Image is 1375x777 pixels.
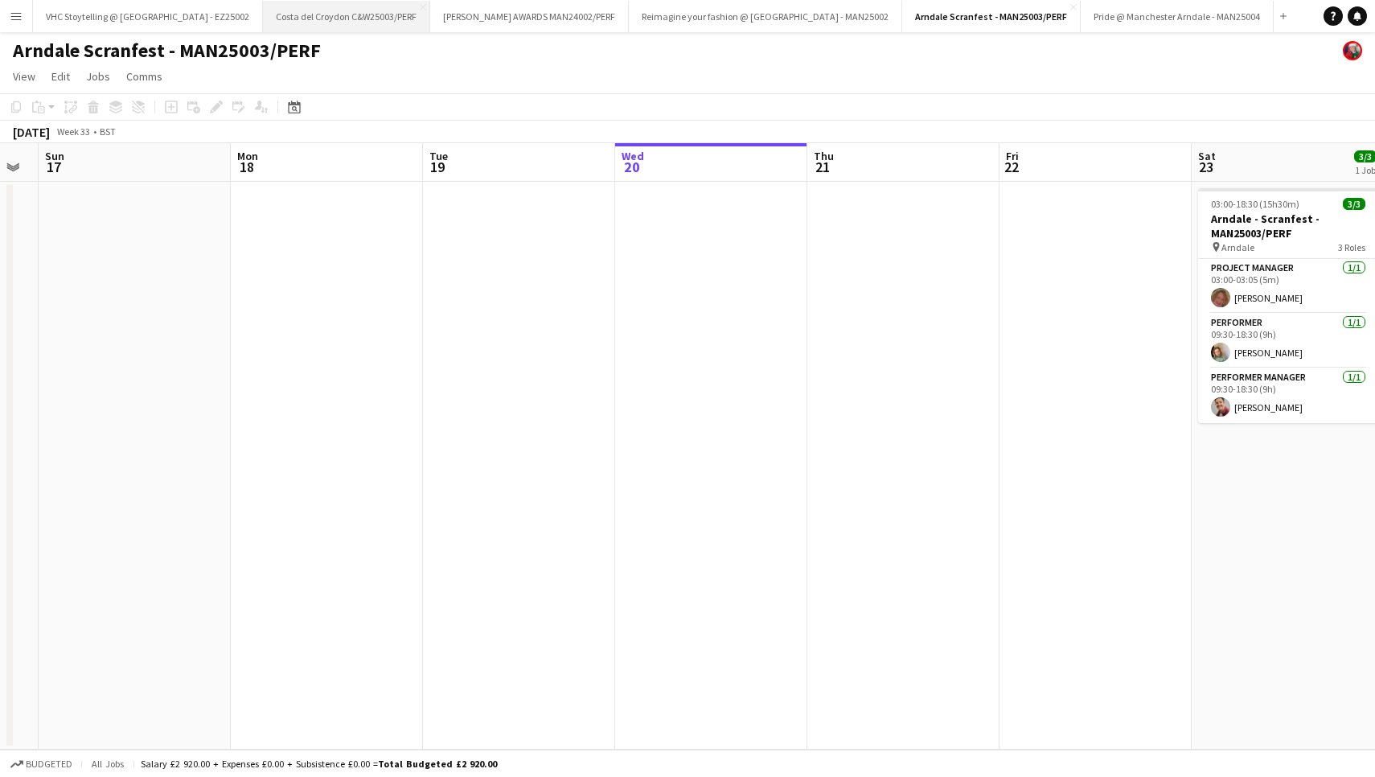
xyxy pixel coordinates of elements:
span: 21 [811,158,834,176]
span: Budgeted [26,758,72,770]
div: [DATE] [13,124,50,140]
div: BST [100,125,116,138]
span: Mon [237,149,258,163]
span: Arndale [1221,241,1254,253]
button: Costa del Croydon C&W25003/PERF [263,1,430,32]
button: [PERSON_NAME] AWARDS MAN24002/PERF [430,1,629,32]
span: 03:00-18:30 (15h30m) [1211,198,1299,210]
span: 17 [43,158,64,176]
span: 18 [235,158,258,176]
span: All jobs [88,758,127,770]
span: Wed [622,149,644,163]
button: VHC Stoytelling @ [GEOGRAPHIC_DATA] - EZ25002 [33,1,263,32]
button: Reimagine your fashion @ [GEOGRAPHIC_DATA] - MAN25002 [629,1,902,32]
span: 22 [1004,158,1019,176]
span: Edit [51,69,70,84]
span: 23 [1196,158,1216,176]
a: View [6,66,42,87]
div: Salary £2 920.00 + Expenses £0.00 + Subsistence £0.00 = [141,758,497,770]
a: Jobs [80,66,117,87]
h1: Arndale Scranfest - MAN25003/PERF [13,39,321,63]
span: View [13,69,35,84]
span: Tue [429,149,448,163]
button: Budgeted [8,755,75,773]
a: Edit [45,66,76,87]
button: Arndale Scranfest - MAN25003/PERF [902,1,1081,32]
span: 20 [619,158,644,176]
span: Sun [45,149,64,163]
span: 19 [427,158,448,176]
span: Comms [126,69,162,84]
span: Total Budgeted £2 920.00 [378,758,497,770]
span: Week 33 [53,125,93,138]
span: Fri [1006,149,1019,163]
app-user-avatar: Project Manager [1343,41,1362,60]
span: Sat [1198,149,1216,163]
button: Pride @ Manchester Arndale - MAN25004 [1081,1,1274,32]
a: Comms [120,66,169,87]
span: Thu [814,149,834,163]
span: Jobs [86,69,110,84]
span: 3 Roles [1338,241,1365,253]
span: 3/3 [1343,198,1365,210]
